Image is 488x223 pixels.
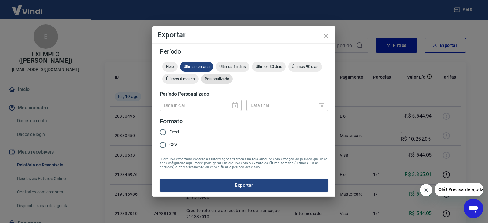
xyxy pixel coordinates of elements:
[464,199,483,218] iframe: Botão para abrir a janela de mensagens
[318,29,333,43] button: close
[420,184,432,196] iframe: Fechar mensagem
[252,64,286,69] span: Últimos 30 dias
[162,62,178,72] div: Hoje
[169,142,177,148] span: CSV
[201,76,233,81] span: Personalizado
[246,100,313,111] input: DD/MM/YYYY
[160,48,328,55] h5: Período
[180,64,213,69] span: Última semana
[180,62,213,72] div: Última semana
[162,76,199,81] span: Últimos 6 meses
[157,31,331,38] h4: Exportar
[435,183,483,196] iframe: Mensagem da empresa
[162,74,199,84] div: Últimos 6 meses
[160,117,183,126] legend: Formato
[160,157,328,169] span: O arquivo exportado conterá as informações filtradas na tela anterior com exceção do período que ...
[288,62,322,72] div: Últimos 90 dias
[4,4,51,9] span: Olá! Precisa de ajuda?
[160,100,226,111] input: DD/MM/YYYY
[160,91,328,97] h5: Período Personalizado
[160,179,328,192] button: Exportar
[216,62,249,72] div: Últimos 15 dias
[288,64,322,69] span: Últimos 90 dias
[201,74,233,84] div: Personalizado
[216,64,249,69] span: Últimos 15 dias
[252,62,286,72] div: Últimos 30 dias
[162,64,178,69] span: Hoje
[169,129,179,135] span: Excel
